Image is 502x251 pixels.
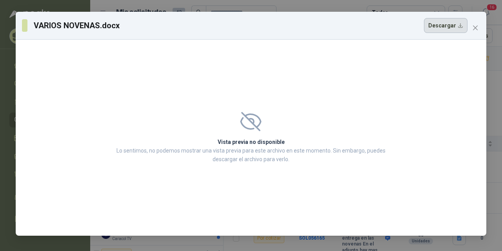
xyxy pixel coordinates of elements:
h3: VARIOS NOVENAS.docx [34,20,120,31]
button: Close [469,22,482,34]
h2: Vista previa no disponible [114,138,388,146]
p: Lo sentimos, no podemos mostrar una vista previa para este archivo en este momento. Sin embargo, ... [114,146,388,164]
button: Descargar [424,18,467,33]
span: close [472,25,478,31]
